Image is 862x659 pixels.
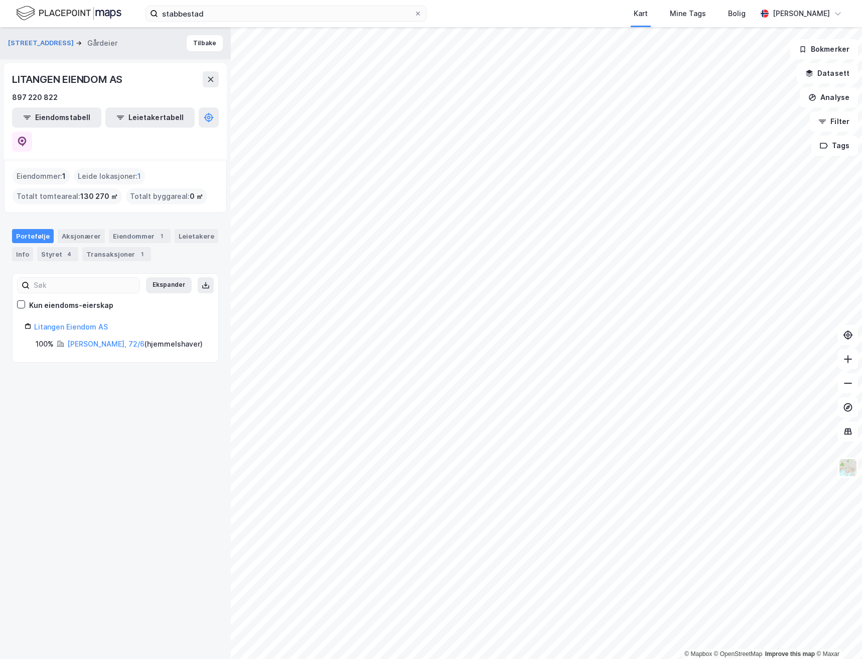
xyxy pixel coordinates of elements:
div: Kontrollprogram for chat [812,611,862,659]
div: Bolig [728,8,746,20]
button: Filter [810,112,858,132]
div: Eiendommer [109,229,171,243]
button: Tags [811,136,858,156]
button: Datasett [797,63,858,83]
img: Z [838,458,857,477]
div: Portefølje [12,229,54,243]
button: Bokmerker [790,39,858,59]
div: ( hjemmelshaver ) [67,338,203,350]
iframe: Chat Widget [812,611,862,659]
div: LITANGEN EIENDOM AS [12,71,124,87]
div: Info [12,247,33,261]
div: 100% [36,338,54,350]
div: Transaksjoner [82,247,151,261]
img: logo.f888ab2527a4732fd821a326f86c7f29.svg [16,5,121,22]
a: Improve this map [765,650,815,657]
button: Leietakertabell [105,107,195,128]
input: Søk [30,278,139,293]
div: 1 [157,231,167,241]
div: Eiendommer : [13,168,70,184]
div: Aksjonærer [58,229,105,243]
span: 130 270 ㎡ [80,190,118,202]
a: OpenStreetMap [714,650,763,657]
a: Mapbox [684,650,712,657]
button: Tilbake [187,35,223,51]
span: 1 [62,170,66,182]
button: [STREET_ADDRESS] [8,38,76,48]
span: 0 ㎡ [190,190,203,202]
div: Styret [37,247,78,261]
a: [PERSON_NAME], 72/6 [67,340,145,348]
div: [PERSON_NAME] [773,8,830,20]
a: Litangen Eiendom AS [34,322,108,331]
div: Totalt byggareal : [126,188,207,204]
div: 897 220 822 [12,91,58,103]
div: Leietakere [175,229,218,243]
span: 1 [137,170,141,182]
div: Gårdeier [87,37,117,49]
input: Søk på adresse, matrikkel, gårdeiere, leietakere eller personer [158,6,414,21]
div: Kun eiendoms-eierskap [29,299,113,311]
div: Kart [634,8,648,20]
div: Leide lokasjoner : [74,168,145,184]
div: Totalt tomteareal : [13,188,122,204]
button: Eiendomstabell [12,107,101,128]
div: Mine Tags [670,8,706,20]
button: Ekspander [146,277,192,293]
div: 4 [64,249,74,259]
div: 1 [137,249,147,259]
button: Analyse [800,87,858,107]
